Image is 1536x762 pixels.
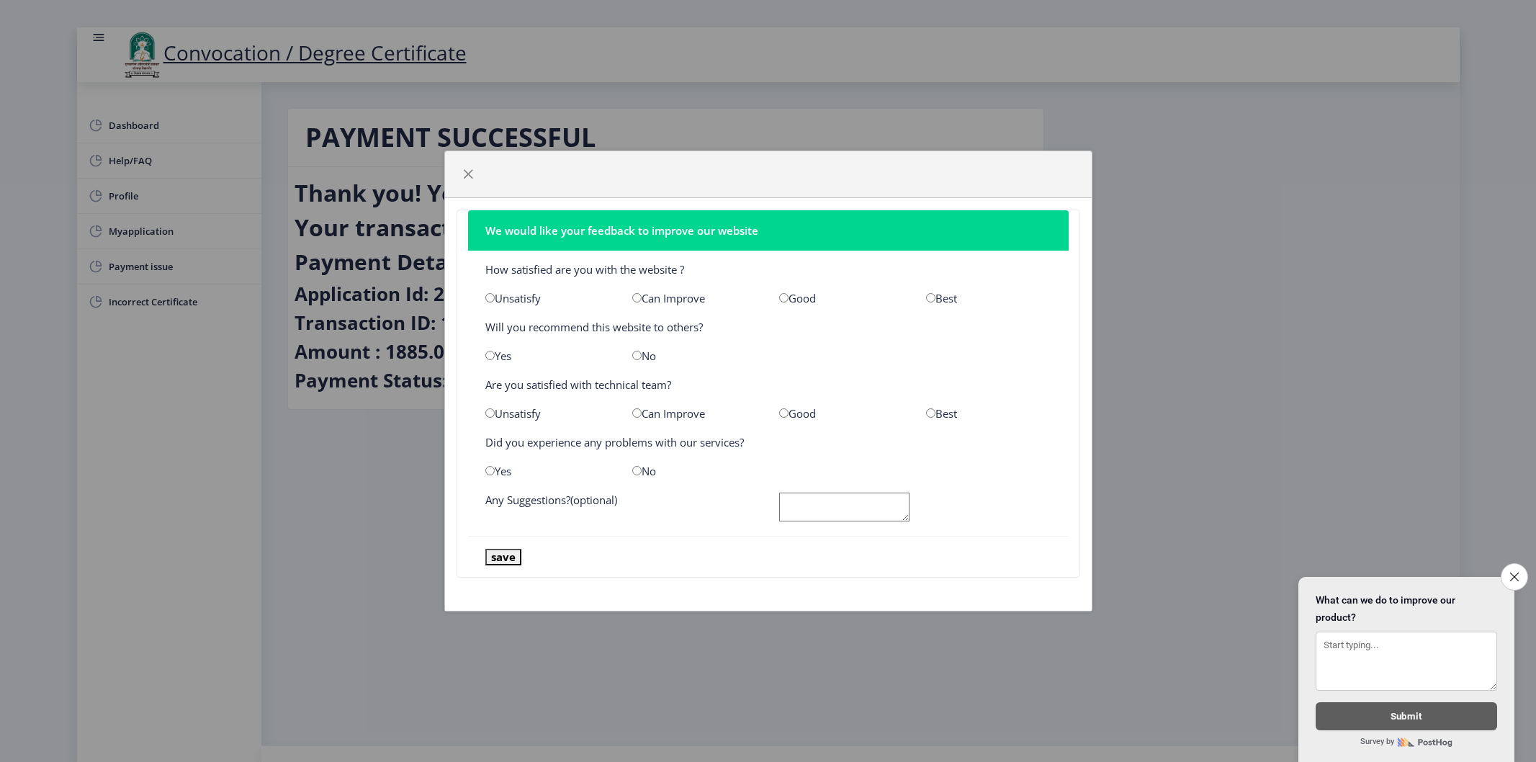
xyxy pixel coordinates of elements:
div: Will you recommend this website to others? [475,320,1062,334]
div: Any Suggestions?(optional) [475,493,768,525]
div: Unsatisfy [475,291,621,305]
div: No [621,349,768,363]
button: save [485,549,521,565]
div: Yes [475,464,621,478]
div: Good [768,291,915,305]
div: Best [915,406,1062,421]
div: Unsatisfy [475,406,621,421]
div: Best [915,291,1062,305]
div: Are you satisfied with technical team? [475,377,1062,392]
div: Can Improve [621,291,768,305]
div: Good [768,406,915,421]
nb-card-header: We would like your feedback to improve our website [468,210,1069,251]
div: No [621,464,768,478]
div: Can Improve [621,406,768,421]
div: Did you experience any problems with our services? [475,435,1062,449]
div: How satisfied are you with the website ? [475,262,1062,277]
div: Yes [475,349,621,363]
